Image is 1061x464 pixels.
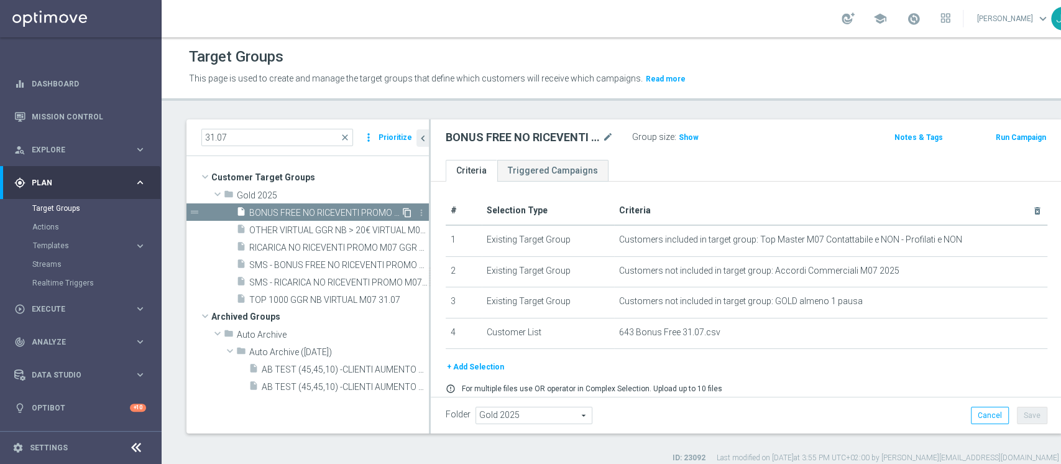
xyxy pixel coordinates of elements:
a: Triggered Campaigns [497,160,609,182]
i: keyboard_arrow_right [134,240,146,252]
button: Cancel [971,407,1009,424]
i: insert_drive_file [249,363,259,378]
div: +10 [130,404,146,412]
td: Existing Target Group [482,225,614,256]
div: Analyze [14,336,134,348]
i: folder [224,189,234,203]
span: Criteria [619,205,651,215]
button: chevron_left [416,129,429,147]
span: Customers included in target group: Top Master M07 Contattabile e NON - Profilati e NON [619,234,962,245]
span: Gold 2025 [237,190,429,201]
div: Plan [14,177,134,188]
button: Notes & Tags [893,131,944,144]
label: Folder [446,409,471,420]
span: Auto Archive [237,330,429,340]
a: Mission Control [32,100,146,133]
p: For multiple files use OR operator in Complex Selection. Upload up to 10 files [462,384,722,394]
a: Settings [30,444,68,452]
button: Run Campaign [994,131,1047,144]
i: more_vert [416,208,426,218]
div: Dashboard [14,67,146,100]
span: OTHER VIRTUAL GGR NB &gt; 20&#x20AC; VIRTUAL M07 31.07 [249,225,429,236]
a: Optibot [32,391,130,424]
span: AB TEST (45,45,10) -CLIENTI AUMENTO GGR E BONUS CONS. &gt;20% - GGR M6 &gt;100 31.07 1 LISTA [262,364,429,375]
div: Realtime Triggers [32,274,160,292]
div: Streams [32,255,160,274]
span: keyboard_arrow_down [1036,12,1050,26]
label: Last modified on [DATE] at 3:55 PM UTC+02:00 by [PERSON_NAME][EMAIL_ADDRESS][DOMAIN_NAME] [717,453,1059,463]
button: person_search Explore keyboard_arrow_right [14,145,147,155]
span: Archived Groups [211,308,429,325]
span: Customers not included in target group: Accordi Commerciali M07 2025 [619,266,899,276]
h2: BONUS FREE NO RICEVENTI PROMO M07 GGR H1 > 6000 - GGR M07 > 1000 - CONTATTABILI E NON - PROFILATI... [446,130,600,145]
i: insert_drive_file [236,294,246,308]
button: Templates keyboard_arrow_right [32,241,147,251]
span: Templates [33,242,122,249]
i: keyboard_arrow_right [134,336,146,348]
i: play_circle_outline [14,304,25,315]
div: lightbulb Optibot +10 [14,403,147,413]
div: Mission Control [14,112,147,122]
button: Save [1017,407,1047,424]
td: 4 [446,318,482,349]
i: lightbulb [14,402,25,414]
span: RICARICA NO RICEVENTI PROMO M07 GGR H1 &gt; 3000 - GGR M07 &gt; 500 - CONTATTABILI E NON - PROFIL... [249,243,429,253]
i: insert_drive_file [236,276,246,290]
i: track_changes [14,336,25,348]
span: Show [679,133,699,142]
div: Templates [33,242,134,249]
a: Actions [32,222,129,232]
span: Customer Target Groups [211,169,429,186]
button: Read more [645,72,687,86]
span: school [873,12,887,26]
td: Existing Target Group [482,287,614,318]
label: Group size [632,132,674,142]
i: keyboard_arrow_right [134,177,146,188]
button: play_circle_outline Execute keyboard_arrow_right [14,304,147,314]
div: Actions [32,218,160,236]
label: : [674,132,676,142]
a: Streams [32,259,129,269]
div: Target Groups [32,199,160,218]
div: Execute [14,304,134,315]
span: Customers not included in target group: GOLD almeno 1 pausa [619,296,863,307]
a: Criteria [446,160,497,182]
i: chevron_left [417,132,429,144]
button: Data Studio keyboard_arrow_right [14,370,147,380]
span: SMS - BONUS FREE NO RICEVENTI PROMO M07 GGR H1 &gt; 6000 - GGR M07 &gt; 1000 31.07 [249,260,429,271]
i: insert_drive_file [249,381,259,395]
i: more_vert [362,129,375,146]
button: Prioritize [377,129,414,146]
a: Target Groups [32,203,129,213]
i: settings [12,442,24,453]
button: track_changes Analyze keyboard_arrow_right [14,337,147,347]
th: # [446,197,482,225]
div: equalizer Dashboard [14,79,147,89]
input: Quick find group or folder [201,129,353,146]
span: Auto Archive (2025-01-28) [249,347,429,358]
td: Existing Target Group [482,256,614,287]
i: equalizer [14,78,25,90]
td: 3 [446,287,482,318]
a: Realtime Triggers [32,278,129,288]
button: gps_fixed Plan keyboard_arrow_right [14,178,147,188]
i: mode_edit [602,130,613,145]
i: keyboard_arrow_right [134,144,146,155]
span: Explore [32,146,134,154]
span: close [340,132,350,142]
button: + Add Selection [446,360,505,374]
h1: Target Groups [189,48,283,66]
i: Duplicate Target group [402,208,412,218]
i: insert_drive_file [236,224,246,238]
a: Dashboard [32,67,146,100]
span: TOP 1000 GGR NB VIRTUAL M07 31.07 [249,295,429,305]
i: keyboard_arrow_right [134,303,146,315]
i: gps_fixed [14,177,25,188]
i: folder [236,346,246,360]
span: SMS - RICARICA NO RICEVENTI PROMO M07 GGR H1 &gt; 3000 - GGR M07 &gt; 500 - CONTATTABILI E NON - ... [249,277,429,288]
span: Plan [32,179,134,187]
